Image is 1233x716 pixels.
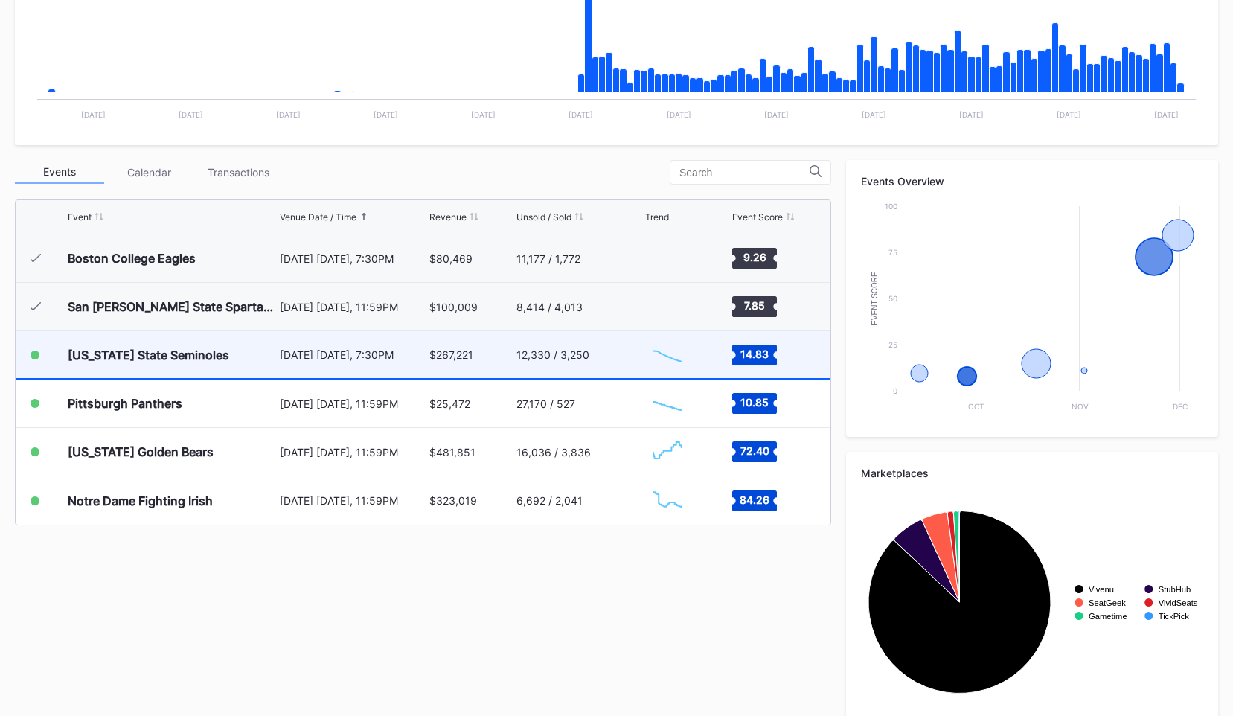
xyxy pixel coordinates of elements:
text: [DATE] [667,110,691,119]
svg: Chart title [645,433,690,470]
text: [DATE] [1154,110,1179,119]
text: 100 [885,202,897,211]
text: TickPick [1159,612,1190,621]
text: VividSeats [1159,598,1198,607]
div: [US_STATE] Golden Bears [68,444,214,459]
text: SeatGeek [1089,598,1126,607]
text: [DATE] [179,110,203,119]
text: [DATE] [374,110,398,119]
div: Unsold / Sold [516,211,571,223]
div: Boston College Eagles [68,251,196,266]
div: [DATE] [DATE], 7:30PM [280,348,426,361]
div: Pittsburgh Panthers [68,396,182,411]
text: [DATE] [471,110,496,119]
text: StubHub [1159,585,1191,594]
div: $323,019 [429,494,477,507]
svg: Chart title [861,199,1203,422]
div: Venue Date / Time [280,211,356,223]
text: 25 [888,340,897,349]
text: Oct [968,402,984,411]
text: Event Score [871,272,879,325]
div: [DATE] [DATE], 11:59PM [280,301,426,313]
div: Calendar [104,161,193,184]
div: Revenue [429,211,467,223]
text: 9.26 [743,251,766,263]
text: 7.85 [744,299,765,312]
div: $25,472 [429,397,470,410]
text: 75 [888,248,897,257]
div: [DATE] [DATE], 11:59PM [280,446,426,458]
text: 14.83 [740,347,769,359]
svg: Chart title [645,336,690,374]
div: [DATE] [DATE], 7:30PM [280,252,426,265]
text: [DATE] [1057,110,1081,119]
text: 0 [893,386,897,395]
text: [DATE] [764,110,789,119]
div: San [PERSON_NAME] State Spartans [68,299,276,314]
text: Dec [1173,402,1188,411]
div: 6,692 / 2,041 [516,494,583,507]
div: $80,469 [429,252,473,265]
text: Gametime [1089,612,1127,621]
svg: Chart title [645,385,690,422]
text: 50 [888,294,897,303]
div: Marketplaces [861,467,1203,479]
text: 10.85 [740,396,769,409]
div: 12,330 / 3,250 [516,348,589,361]
div: 11,177 / 1,772 [516,252,580,265]
div: 8,414 / 4,013 [516,301,583,313]
div: [US_STATE] State Seminoles [68,348,229,362]
text: Vivenu [1089,585,1114,594]
text: 72.40 [740,444,769,457]
div: Trend [645,211,669,223]
text: [DATE] [569,110,593,119]
div: 16,036 / 3,836 [516,446,591,458]
div: [DATE] [DATE], 11:59PM [280,494,426,507]
div: Event [68,211,92,223]
div: $267,221 [429,348,473,361]
text: [DATE] [81,110,106,119]
div: [DATE] [DATE], 11:59PM [280,397,426,410]
div: Transactions [193,161,283,184]
input: Search [679,167,810,179]
div: Notre Dame Fighting Irish [68,493,213,508]
text: 84.26 [740,493,769,505]
svg: Chart title [645,288,690,325]
svg: Chart title [645,482,690,520]
text: Nov [1072,402,1089,411]
text: [DATE] [276,110,301,119]
div: Events Overview [861,175,1203,188]
svg: Chart title [645,240,690,277]
svg: Chart title [861,490,1203,714]
div: $100,009 [429,301,478,313]
text: [DATE] [959,110,984,119]
div: 27,170 / 527 [516,397,575,410]
text: [DATE] [862,110,886,119]
div: Event Score [732,211,783,223]
div: Events [15,161,104,184]
div: $481,851 [429,446,475,458]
